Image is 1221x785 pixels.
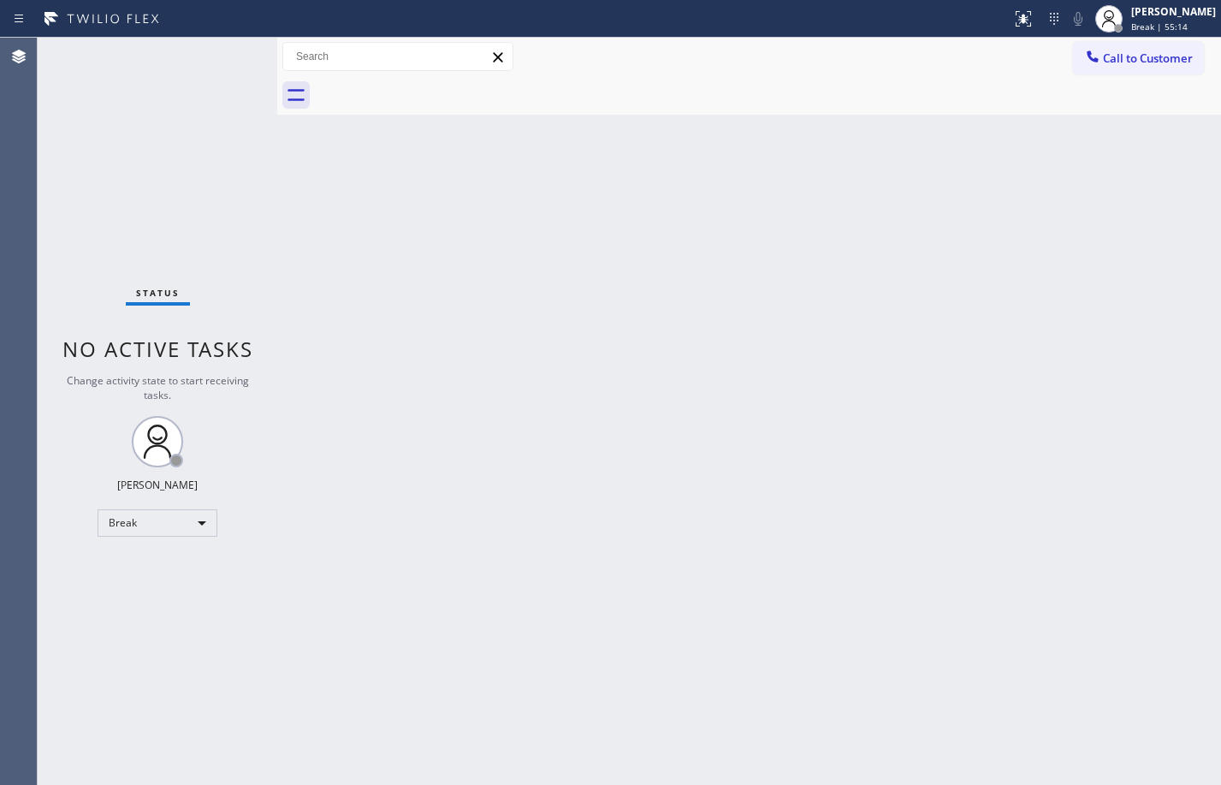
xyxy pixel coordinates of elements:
div: [PERSON_NAME] [117,478,198,492]
span: Change activity state to start receiving tasks. [67,373,249,402]
button: Mute [1066,7,1090,31]
div: [PERSON_NAME] [1131,4,1216,19]
span: Call to Customer [1103,51,1193,66]
div: Break [98,509,217,537]
input: Search [283,43,513,70]
span: No active tasks [62,335,253,363]
button: Call to Customer [1073,42,1204,74]
span: Status [136,287,180,299]
span: Break | 55:14 [1131,21,1188,33]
